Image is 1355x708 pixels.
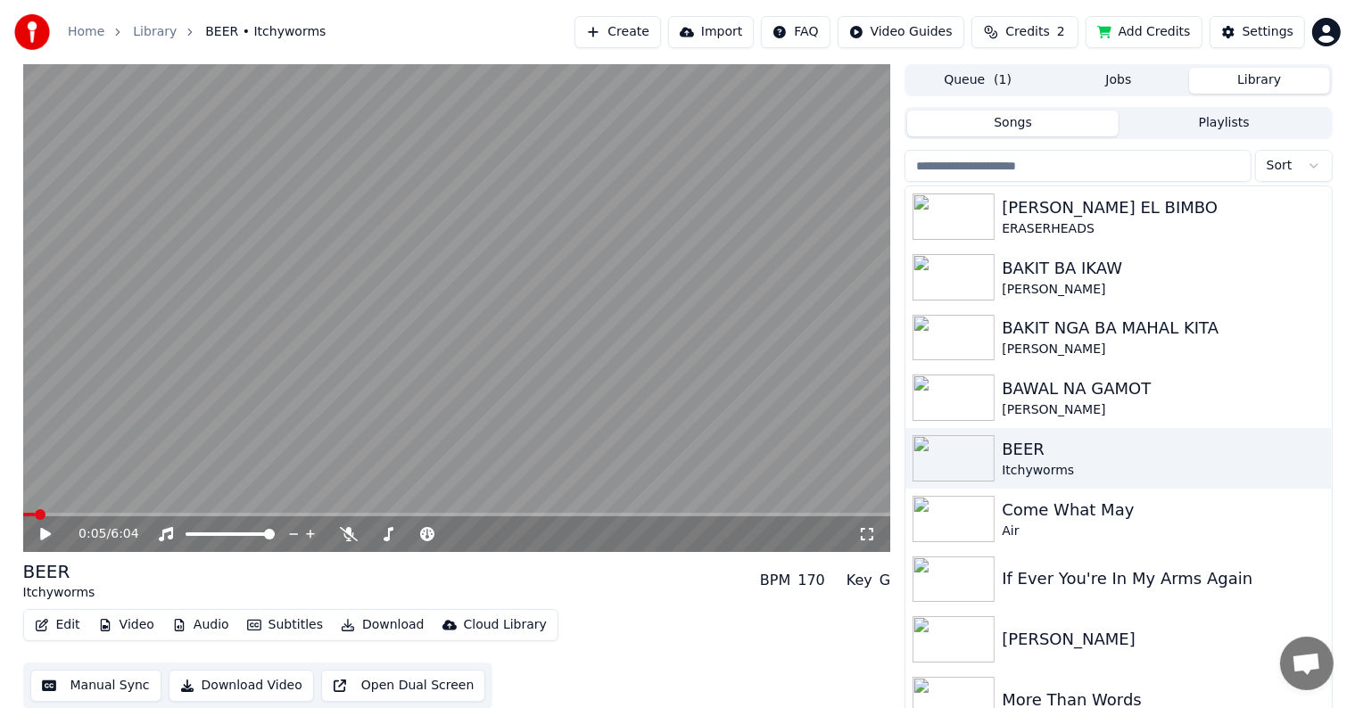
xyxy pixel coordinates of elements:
a: Home [68,23,104,41]
button: Add Credits [1086,16,1202,48]
button: Create [574,16,661,48]
div: Cloud Library [464,616,547,634]
span: BEER • Itchyworms [205,23,326,41]
button: FAQ [761,16,830,48]
div: Air [1002,523,1324,540]
span: ( 1 ) [994,71,1012,89]
div: BPM [760,570,790,591]
div: Come What May [1002,498,1324,523]
button: Jobs [1048,68,1189,94]
span: 2 [1057,23,1065,41]
span: 6:04 [111,525,138,543]
button: Manual Sync [30,670,161,702]
button: Open Dual Screen [321,670,486,702]
button: Video [91,613,161,638]
img: youka [14,14,50,50]
div: Open chat [1280,637,1334,690]
div: 170 [797,570,825,591]
div: [PERSON_NAME] [1002,281,1324,299]
span: Sort [1267,157,1293,175]
div: [PERSON_NAME] [1002,627,1324,652]
div: Key [847,570,872,591]
button: Subtitles [240,613,330,638]
div: [PERSON_NAME] EL BIMBO [1002,195,1324,220]
div: BAKIT BA IKAW [1002,256,1324,281]
div: Itchyworms [23,584,95,602]
button: Library [1189,68,1330,94]
div: If Ever You're In My Arms Again [1002,566,1324,591]
div: G [880,570,890,591]
button: Settings [1210,16,1305,48]
div: BAKIT NGA BA MAHAL KITA [1002,316,1324,341]
button: Video Guides [838,16,964,48]
button: Edit [28,613,87,638]
span: 0:05 [78,525,106,543]
button: Audio [165,613,236,638]
span: Credits [1005,23,1049,41]
div: [PERSON_NAME] [1002,341,1324,358]
nav: breadcrumb [68,23,326,41]
div: ERASERHEADS [1002,220,1324,238]
div: BAWAL NA GAMOT [1002,376,1324,401]
div: [PERSON_NAME] [1002,401,1324,419]
button: Download [334,613,432,638]
div: Settings [1243,23,1293,41]
button: Import [668,16,754,48]
button: Playlists [1119,111,1330,136]
div: BEER [1002,437,1324,462]
a: Library [133,23,177,41]
button: Download Video [169,670,314,702]
button: Credits2 [971,16,1078,48]
div: BEER [23,559,95,584]
div: / [78,525,121,543]
button: Queue [907,68,1048,94]
button: Songs [907,111,1119,136]
div: Itchyworms [1002,462,1324,480]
